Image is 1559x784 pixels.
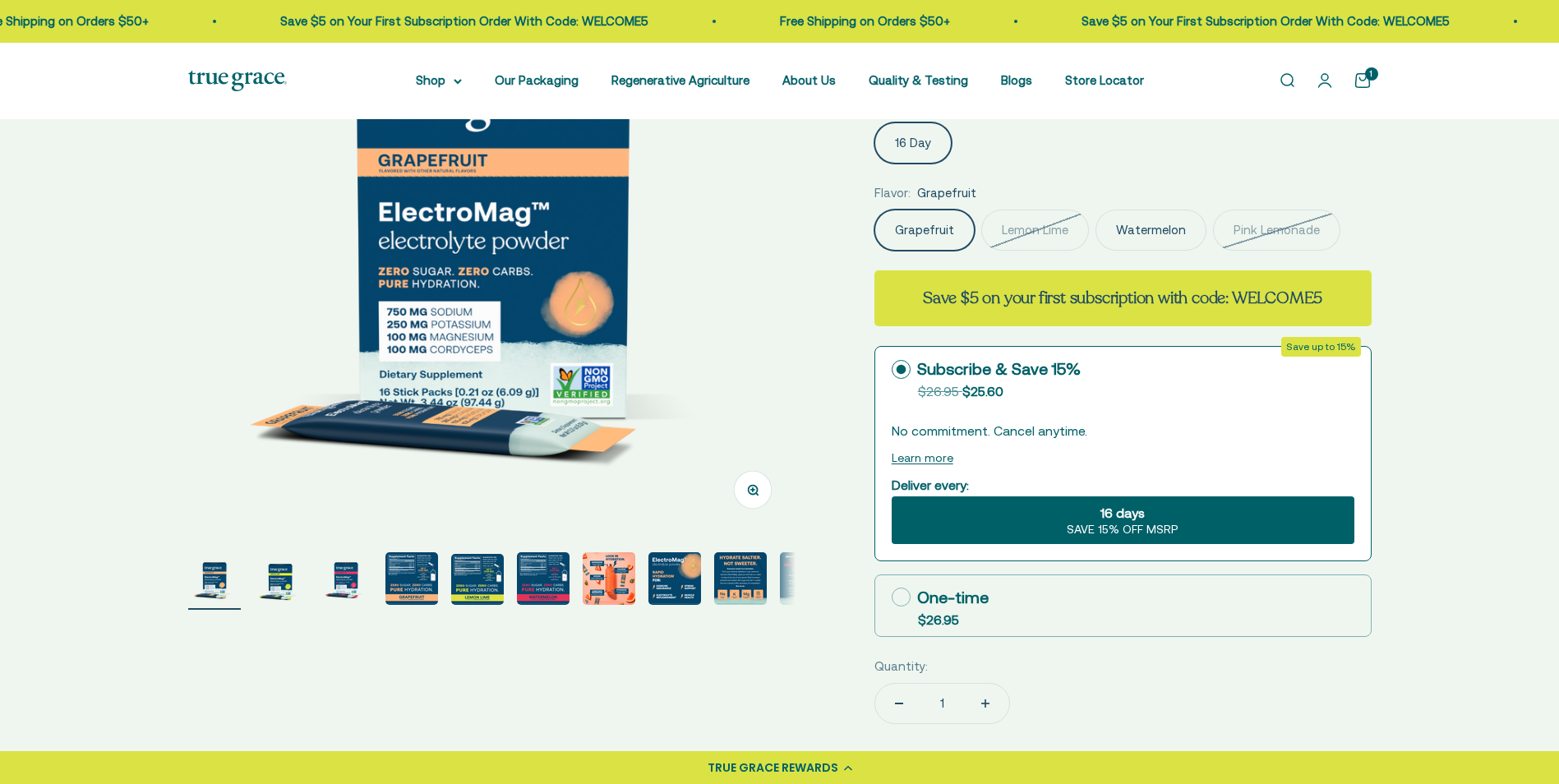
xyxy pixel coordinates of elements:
img: ElectroMag™ [188,552,241,605]
img: Everyone needs true hydration. From your extreme athletes to you weekend warriors, ElectroMag giv... [714,552,767,605]
p: Save $5 on Your First Subscription Order With Code: WELCOME5 [1074,12,1442,31]
button: Go to item 8 [648,552,701,610]
button: Go to item 2 [254,552,307,610]
button: Decrease quantity [875,684,923,723]
a: Store Locator [1065,73,1144,87]
img: ElectroMag™ [780,552,833,605]
a: Our Packaging [495,73,579,87]
a: Quality & Testing [869,73,968,87]
div: TRUE GRACE REWARDS [708,759,838,777]
img: ElectroMag™ [254,552,307,605]
summary: Shop [416,71,462,90]
button: Go to item 9 [714,552,767,610]
legend: Flavor: [874,183,911,203]
span: Grapefruit [917,183,976,203]
a: Free Shipping on Orders $50+ [773,14,943,28]
button: Go to item 10 [780,552,833,610]
button: Go to item 4 [385,552,438,610]
button: Go to item 6 [517,552,570,610]
button: Go to item 1 [188,552,241,610]
button: Increase quantity [962,684,1009,723]
img: Magnesium for heart health and stress support* Chloride to support pH balance and oxygen flow* So... [583,552,635,605]
button: Go to item 5 [451,554,504,610]
img: ElectroMag™ [517,552,570,605]
img: Rapid Hydration For: - Exercise endurance* - Stress support* - Electrolyte replenishment* - Muscl... [648,552,701,605]
label: Quantity: [874,657,928,676]
a: About Us [782,73,836,87]
cart-count: 1 [1365,67,1378,81]
strong: Save $5 on your first subscription with code: WELCOME5 [923,287,1322,309]
img: ElectroMag™ [451,554,504,605]
a: Regenerative Agriculture [611,73,750,87]
button: Go to item 7 [583,552,635,610]
img: 750 mg sodium for fluid balance and cellular communication.* 250 mg potassium supports blood pres... [385,552,438,605]
img: ElectroMag™ [320,552,372,605]
button: Go to item 3 [320,552,372,610]
p: Save $5 on Your First Subscription Order With Code: WELCOME5 [273,12,641,31]
a: Blogs [1001,73,1032,87]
